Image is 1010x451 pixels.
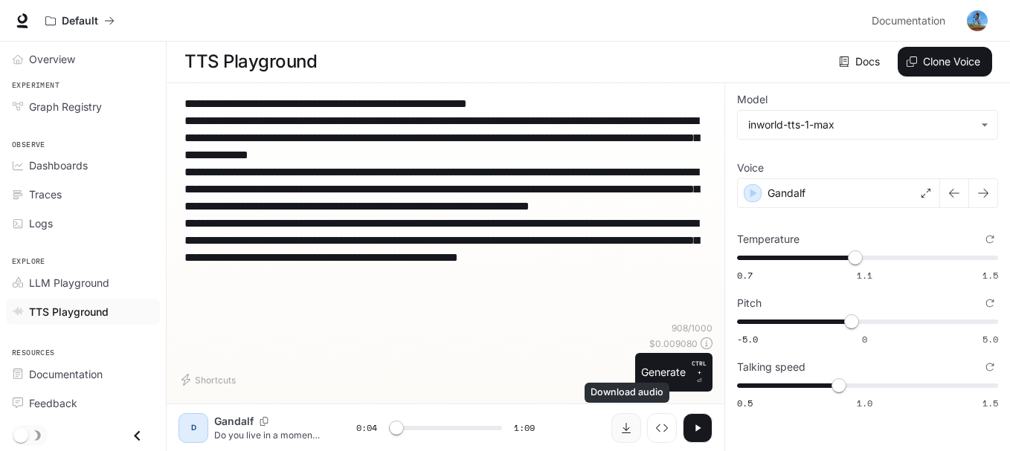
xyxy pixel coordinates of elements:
[6,361,160,387] a: Documentation
[29,158,88,173] span: Dashboards
[6,270,160,296] a: LLM Playground
[872,12,945,30] span: Documentation
[6,152,160,178] a: Dashboards
[6,46,160,72] a: Overview
[692,359,707,386] p: ⏎
[737,397,753,409] span: 0.5
[29,304,109,319] span: TTS Playground
[866,6,956,36] a: Documentation
[982,397,998,409] span: 1.5
[29,366,103,382] span: Documentation
[29,275,109,291] span: LLM Playground
[62,15,98,27] p: Default
[29,186,62,202] span: Traces
[120,421,154,451] button: Close drawer
[29,99,102,114] span: Graph Registry
[738,111,997,139] div: inworld-tts-1-max
[29,51,75,67] span: Overview
[982,231,998,247] button: Reset to default
[356,421,377,435] span: 0:04
[737,234,800,244] p: Temperature
[647,413,677,443] button: Inspect
[857,397,872,409] span: 1.0
[635,353,713,392] button: GenerateCTRL +⏎
[862,333,867,345] span: 0
[692,359,707,377] p: CTRL +
[214,429,321,441] p: Do you live in a moment when fear seems to dominate your steps? Perhaps it is not a loud, overwhe...
[982,333,998,345] span: 5.0
[962,6,992,36] button: User avatar
[737,298,762,308] p: Pitch
[737,163,764,173] p: Voice
[611,413,641,443] button: Download audio
[6,210,160,236] a: Logs
[39,6,121,36] button: All workspaces
[737,94,768,105] p: Model
[898,47,992,77] button: Clone Voice
[737,362,805,372] p: Talking speed
[514,421,535,435] span: 1:09
[982,359,998,375] button: Reset to default
[585,383,669,403] div: Download audio
[184,47,317,77] h1: TTS Playground
[748,117,974,132] div: inworld-tts-1-max
[178,368,242,392] button: Shortcuts
[254,417,274,426] button: Copy Voice ID
[29,215,53,231] span: Logs
[214,414,254,429] p: Gandalf
[6,390,160,416] a: Feedback
[967,10,988,31] img: User avatar
[982,295,998,311] button: Reset to default
[6,299,160,325] a: TTS Playground
[181,416,205,440] div: D
[6,181,160,207] a: Traces
[6,94,160,120] a: Graph Registry
[29,395,77,411] span: Feedback
[982,269,998,282] span: 1.5
[737,333,758,345] span: -5.0
[857,269,872,282] span: 1.1
[836,47,886,77] a: Docs
[13,426,28,443] span: Dark mode toggle
[737,269,753,282] span: 0.7
[768,186,805,201] p: Gandalf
